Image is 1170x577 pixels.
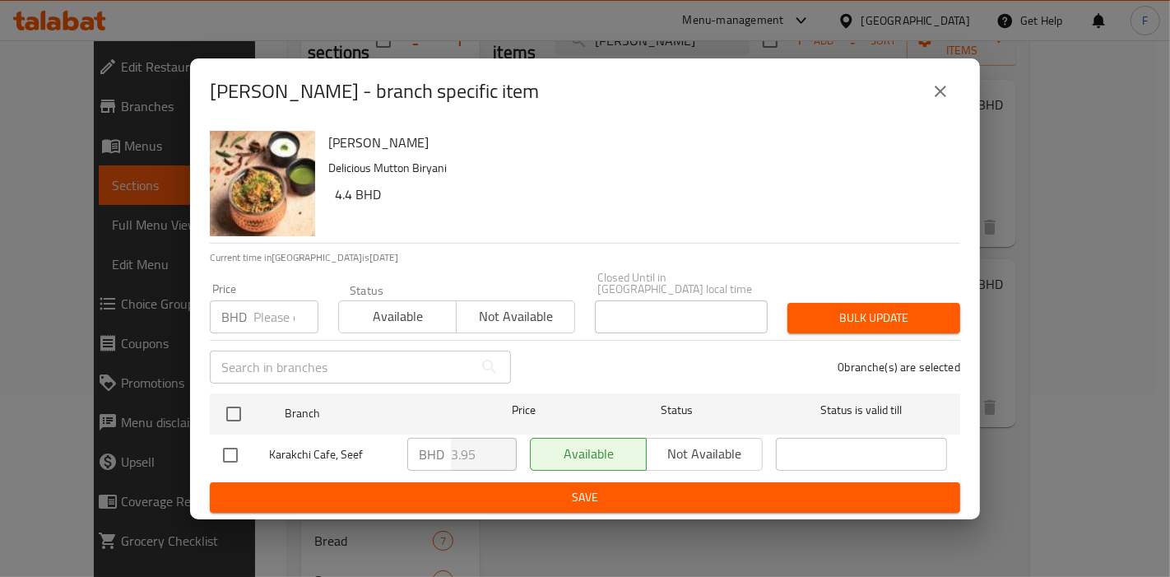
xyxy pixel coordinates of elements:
button: Not available [456,300,574,333]
p: BHD [221,307,247,327]
h2: [PERSON_NAME] - branch specific item [210,78,539,105]
p: Current time in [GEOGRAPHIC_DATA] is [DATE] [210,250,960,265]
span: Karakchi Cafe, Seef [269,444,394,465]
span: Status [592,400,763,421]
button: Available [338,300,457,333]
span: Status is valid till [776,400,947,421]
span: Not available [463,305,568,328]
input: Please enter price [253,300,318,333]
input: Search in branches [210,351,473,384]
img: Biryani Mutton [210,131,315,236]
span: Branch [285,403,456,424]
p: 0 branche(s) are selected [838,359,960,375]
span: Price [469,400,578,421]
span: Bulk update [801,308,947,328]
h6: 4.4 BHD [335,183,947,206]
span: Save [223,487,947,508]
button: Bulk update [787,303,960,333]
input: Please enter price [451,438,517,471]
button: Save [210,482,960,513]
p: BHD [419,444,444,464]
h6: [PERSON_NAME] [328,131,947,154]
span: Available [346,305,450,328]
button: close [921,72,960,111]
p: Delicious Mutton Biryani [328,158,947,179]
